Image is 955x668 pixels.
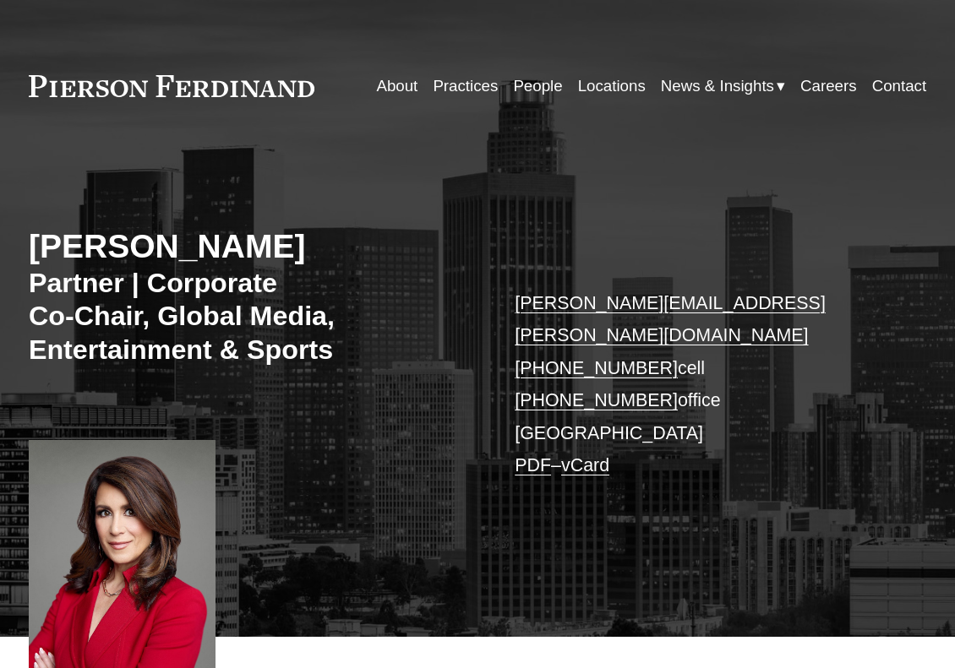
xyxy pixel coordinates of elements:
p: cell office [GEOGRAPHIC_DATA] – [515,287,889,482]
a: Contact [872,70,926,101]
h3: Partner | Corporate Co-Chair, Global Media, Entertainment & Sports [29,267,440,368]
a: folder dropdown [661,70,785,101]
a: [PHONE_NUMBER] [515,390,678,410]
a: PDF [515,455,551,475]
a: People [513,70,562,101]
h2: [PERSON_NAME] [29,226,477,266]
span: News & Insights [661,72,774,100]
a: Locations [578,70,646,101]
a: [PHONE_NUMBER] [515,358,678,378]
a: [PERSON_NAME][EMAIL_ADDRESS][PERSON_NAME][DOMAIN_NAME] [515,293,826,346]
a: Careers [800,70,857,101]
a: vCard [561,455,609,475]
a: Practices [433,70,498,101]
a: About [376,70,417,101]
